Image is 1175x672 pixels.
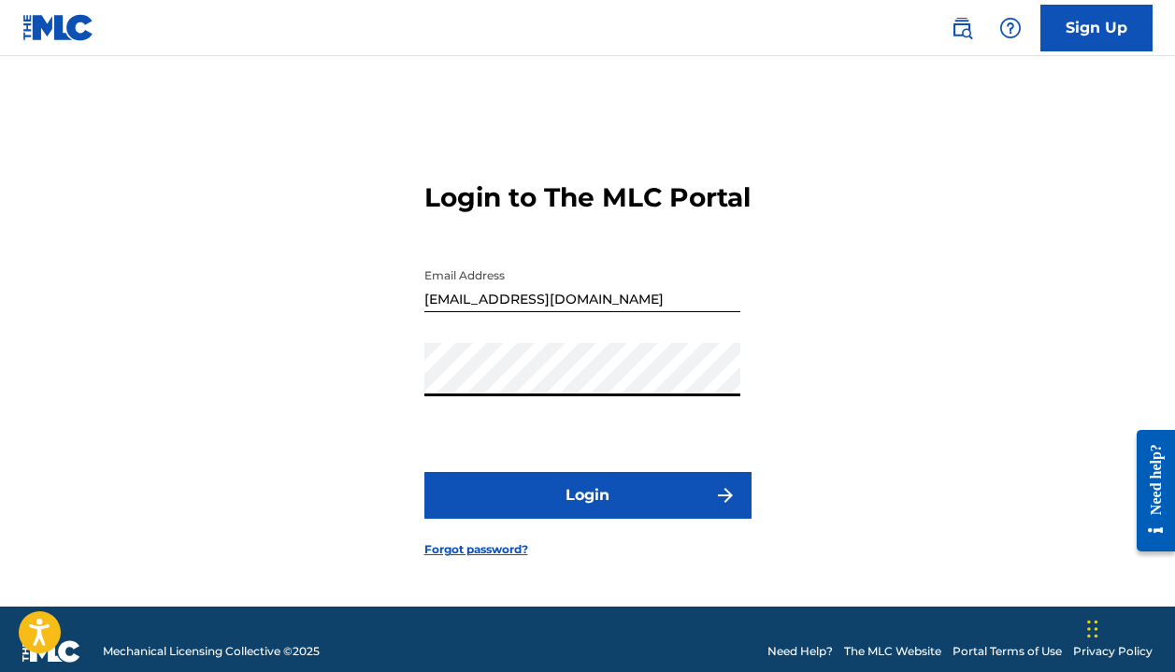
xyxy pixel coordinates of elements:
[1073,643,1153,660] a: Privacy Policy
[992,9,1029,47] div: Help
[951,17,973,39] img: search
[424,181,751,214] h3: Login to The MLC Portal
[953,643,1062,660] a: Portal Terms of Use
[103,643,320,660] span: Mechanical Licensing Collective © 2025
[424,541,528,558] a: Forgot password?
[1087,601,1098,657] div: Drag
[714,484,737,507] img: f7272a7cc735f4ea7f67.svg
[22,640,80,663] img: logo
[999,17,1022,39] img: help
[424,472,752,519] button: Login
[1040,5,1153,51] a: Sign Up
[844,643,941,660] a: The MLC Website
[767,643,833,660] a: Need Help?
[22,14,94,41] img: MLC Logo
[943,9,981,47] a: Public Search
[1123,414,1175,568] iframe: Resource Center
[1082,582,1175,672] iframe: Chat Widget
